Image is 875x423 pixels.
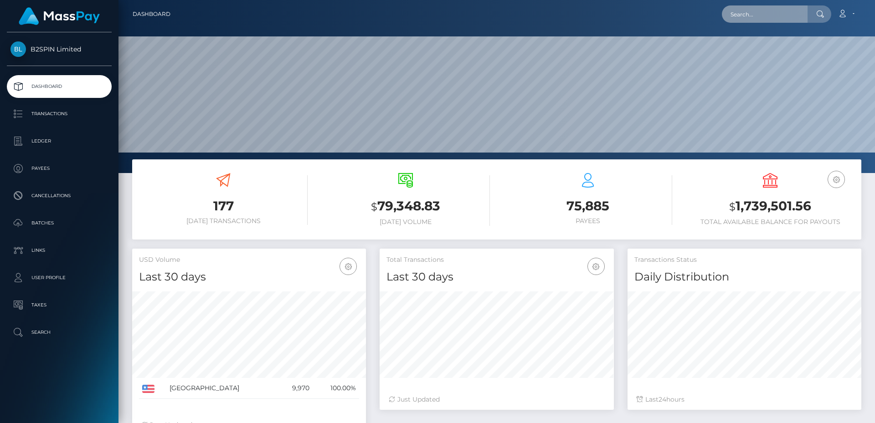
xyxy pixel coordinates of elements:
td: [GEOGRAPHIC_DATA] [166,378,278,399]
div: Last hours [637,395,852,404]
h3: 177 [139,197,308,215]
img: MassPay Logo [19,7,100,25]
img: B2SPIN Limited [10,41,26,57]
h5: Transactions Status [634,255,854,265]
a: Dashboard [133,5,170,24]
h3: 1,739,501.56 [686,197,854,216]
img: US.png [142,385,154,393]
p: Transactions [10,107,108,121]
td: 100.00% [313,378,360,399]
h6: [DATE] Volume [321,218,490,226]
h6: [DATE] Transactions [139,217,308,225]
a: Dashboard [7,75,112,98]
h6: Total Available Balance for Payouts [686,218,854,226]
p: Dashboard [10,80,108,93]
h5: Total Transactions [386,255,607,265]
a: User Profile [7,266,112,289]
a: Transactions [7,102,112,125]
div: Just Updated [389,395,604,404]
p: Cancellations [10,189,108,203]
a: Batches [7,212,112,234]
p: Payees [10,162,108,175]
p: Batches [10,216,108,230]
a: Taxes [7,294,112,316]
td: 9,970 [278,378,313,399]
h6: Payees [504,217,672,225]
p: Search [10,326,108,339]
p: User Profile [10,271,108,285]
h4: Last 30 days [139,269,359,285]
h3: 79,348.83 [321,197,490,216]
a: Cancellations [7,184,112,207]
a: Payees [7,157,112,180]
h4: Daily Distribution [634,269,854,285]
small: $ [371,200,377,213]
p: Links [10,244,108,257]
span: B2SPIN Limited [7,45,112,53]
input: Search... [722,5,808,23]
small: $ [729,200,736,213]
span: 24 [659,395,666,403]
p: Taxes [10,298,108,312]
p: Ledger [10,134,108,148]
a: Ledger [7,130,112,153]
a: Search [7,321,112,344]
h3: 75,885 [504,197,672,215]
h4: Last 30 days [386,269,607,285]
h5: USD Volume [139,255,359,265]
a: Links [7,239,112,262]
